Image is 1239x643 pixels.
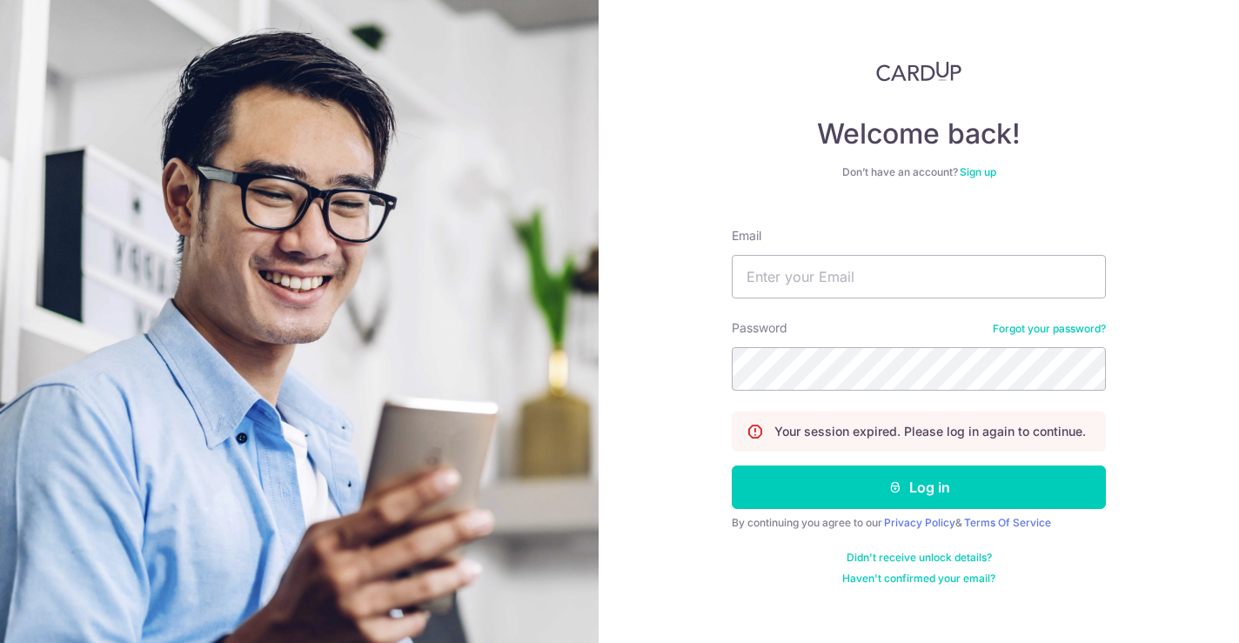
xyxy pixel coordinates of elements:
[732,165,1106,179] div: Don’t have an account?
[732,117,1106,151] h4: Welcome back!
[732,516,1106,530] div: By continuing you agree to our &
[842,572,995,586] a: Haven't confirmed your email?
[964,516,1051,529] a: Terms Of Service
[732,319,787,337] label: Password
[732,255,1106,298] input: Enter your Email
[847,551,992,565] a: Didn't receive unlock details?
[774,423,1086,440] p: Your session expired. Please log in again to continue.
[993,322,1106,336] a: Forgot your password?
[732,466,1106,509] button: Log in
[884,516,955,529] a: Privacy Policy
[876,61,961,82] img: CardUp Logo
[960,165,996,178] a: Sign up
[732,227,761,244] label: Email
